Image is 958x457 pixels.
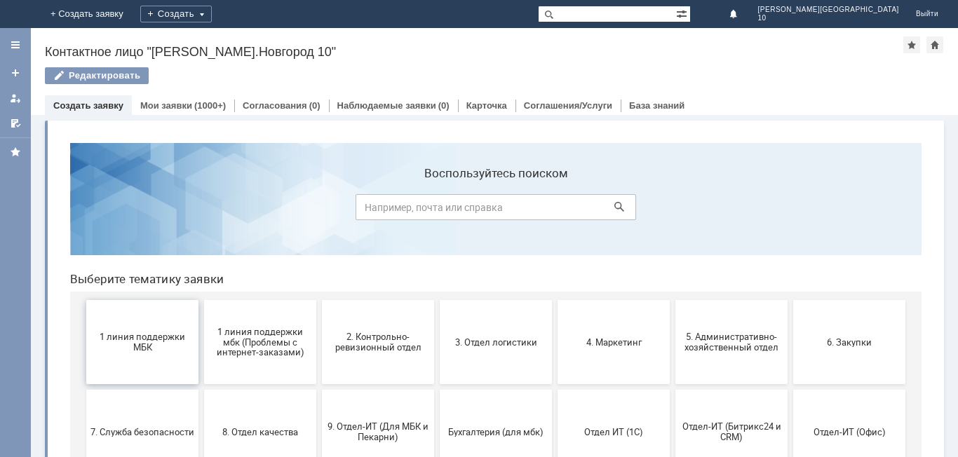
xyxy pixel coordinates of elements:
[499,348,611,432] button: не актуален
[903,36,920,53] div: Добавить в избранное
[466,100,507,111] a: Карточка
[45,45,903,59] div: Контактное лицо "[PERSON_NAME].Новгород 10"
[503,384,607,395] span: не актуален
[145,168,257,252] button: 1 линия поддержки мбк (Проблемы с интернет-заказами)
[145,348,257,432] button: Франчайзинг
[499,168,611,252] button: 4. Маркетинг
[738,205,842,215] span: 6. Закупки
[32,200,135,221] span: 1 линия поддержки МБК
[267,289,371,311] span: 9. Отдел-ИТ (Для МБК и Пекарни)
[621,289,724,311] span: Отдел-ИТ (Битрикс24 и CRM)
[309,100,321,111] div: (0)
[149,194,253,226] span: 1 линия поддержки мбк (Проблемы с интернет-заказами)
[140,6,212,22] div: Создать
[385,294,489,305] span: Бухгалтерия (для мбк)
[53,100,123,111] a: Создать заявку
[381,348,493,432] button: [PERSON_NAME]. Услуги ИТ для МБК (оформляет L1)
[145,258,257,342] button: 8. Отдел качества
[738,294,842,305] span: Отдел-ИТ (Офис)
[27,258,140,342] button: 7. Служба безопасности
[734,168,846,252] button: 6. Закупки
[267,200,371,221] span: 2. Контрольно-ревизионный отдел
[676,6,690,20] span: Расширенный поиск
[381,168,493,252] button: 3. Отдел логистики
[621,200,724,221] span: 5. Административно-хозяйственный отдел
[524,100,612,111] a: Соглашения/Услуги
[27,348,140,432] button: Финансовый отдел
[499,258,611,342] button: Отдел ИТ (1С)
[4,112,27,135] a: Мои согласования
[385,205,489,215] span: 3. Отдел логистики
[263,258,375,342] button: 9. Отдел-ИТ (Для МБК и Пекарни)
[503,294,607,305] span: Отдел ИТ (1С)
[263,348,375,432] button: Это соглашение не активно!
[149,384,253,395] span: Франчайзинг
[263,168,375,252] button: 2. Контрольно-ревизионный отдел
[4,62,27,84] a: Создать заявку
[267,379,371,400] span: Это соглашение не активно!
[4,87,27,109] a: Мои заявки
[337,100,436,111] a: Наблюдаемые заявки
[297,34,577,48] label: Воспользуйтесь поиском
[11,140,863,154] header: Выберите тематику заявки
[32,294,135,305] span: 7. Служба безопасности
[758,6,899,14] span: [PERSON_NAME][GEOGRAPHIC_DATA]
[381,258,493,342] button: Бухгалтерия (для мбк)
[27,168,140,252] button: 1 линия поддержки МБК
[734,258,846,342] button: Отдел-ИТ (Офис)
[194,100,226,111] div: (1000+)
[503,205,607,215] span: 4. Маркетинг
[149,294,253,305] span: 8. Отдел качества
[926,36,943,53] div: Сделать домашней страницей
[438,100,450,111] div: (0)
[32,384,135,395] span: Финансовый отдел
[616,258,729,342] button: Отдел-ИТ (Битрикс24 и CRM)
[616,168,729,252] button: 5. Административно-хозяйственный отдел
[629,100,684,111] a: База знаний
[385,374,489,405] span: [PERSON_NAME]. Услуги ИТ для МБК (оформляет L1)
[140,100,192,111] a: Мои заявки
[297,62,577,88] input: Например, почта или справка
[243,100,307,111] a: Согласования
[758,14,899,22] span: 10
